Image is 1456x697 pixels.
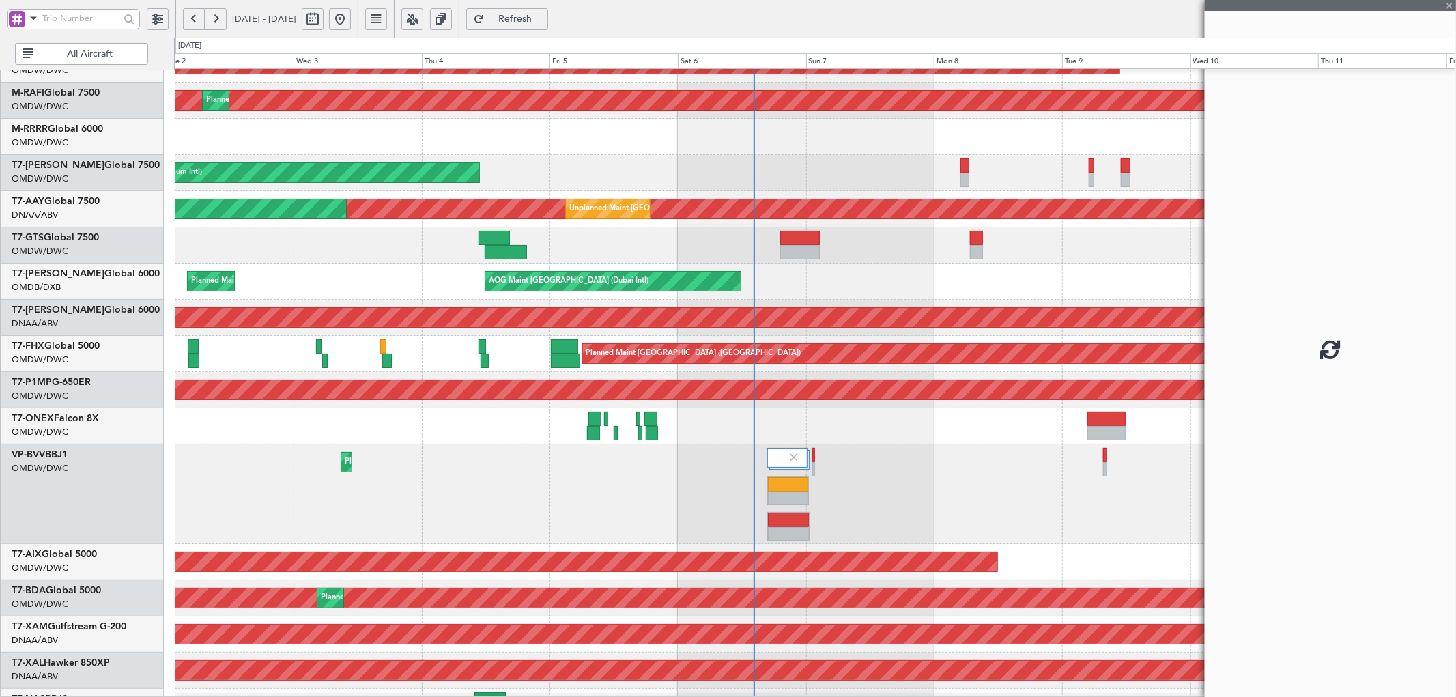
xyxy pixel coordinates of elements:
[15,43,148,65] button: All Aircraft
[487,14,543,24] span: Refresh
[12,88,44,98] span: M-RAFI
[806,53,934,70] div: Sun 7
[12,390,68,402] a: OMDW/DWC
[12,378,91,387] a: T7-P1MPG-650ER
[206,90,341,111] div: Planned Maint Dubai (Al Maktoum Intl)
[345,452,479,472] div: Planned Maint Dubai (Al Maktoum Intl)
[466,8,548,30] button: Refresh
[12,197,100,206] a: T7-AAYGlobal 7500
[12,658,44,668] span: T7-XAL
[12,634,58,646] a: DNAA/ABV
[165,53,294,70] div: Tue 2
[12,245,68,257] a: OMDW/DWC
[12,586,101,595] a: T7-BDAGlobal 5000
[12,450,45,459] span: VP-BVV
[788,451,800,464] img: gray-close.svg
[12,317,58,330] a: DNAA/ABV
[321,588,455,608] div: Planned Maint Dubai (Al Maktoum Intl)
[12,160,104,170] span: T7-[PERSON_NAME]
[12,305,104,315] span: T7-[PERSON_NAME]
[36,49,143,59] span: All Aircraft
[191,271,419,291] div: Planned Maint [GEOGRAPHIC_DATA] ([GEOGRAPHIC_DATA] Intl)
[12,378,52,387] span: T7-P1MP
[12,209,58,221] a: DNAA/ABV
[12,622,126,631] a: T7-XAMGulfstream G-200
[422,53,550,70] div: Thu 4
[294,53,422,70] div: Wed 3
[12,426,68,438] a: OMDW/DWC
[12,269,160,279] a: T7-[PERSON_NAME]Global 6000
[12,88,100,98] a: M-RAFIGlobal 7500
[12,414,99,423] a: T7-ONEXFalcon 8X
[934,53,1062,70] div: Mon 8
[12,160,160,170] a: T7-[PERSON_NAME]Global 7500
[12,622,48,631] span: T7-XAM
[12,124,48,134] span: M-RRRR
[12,562,68,574] a: OMDW/DWC
[569,199,771,219] div: Unplanned Maint [GEOGRAPHIC_DATA] (Al Maktoum Intl)
[42,8,119,29] input: Trip Number
[12,341,100,351] a: T7-FHXGlobal 5000
[12,598,68,610] a: OMDW/DWC
[678,53,806,70] div: Sat 6
[586,343,801,364] div: Planned Maint [GEOGRAPHIC_DATA] ([GEOGRAPHIC_DATA])
[12,670,58,683] a: DNAA/ABV
[12,124,103,134] a: M-RRRRGlobal 6000
[12,137,68,149] a: OMDW/DWC
[1190,53,1319,70] div: Wed 10
[549,53,678,70] div: Fri 5
[12,269,104,279] span: T7-[PERSON_NAME]
[12,100,68,113] a: OMDW/DWC
[232,13,296,25] span: [DATE] - [DATE]
[489,271,648,291] div: AOG Maint [GEOGRAPHIC_DATA] (Dubai Intl)
[12,462,68,474] a: OMDW/DWC
[1318,53,1446,70] div: Thu 11
[12,233,99,242] a: T7-GTSGlobal 7500
[12,64,68,76] a: OMDW/DWC
[12,658,110,668] a: T7-XALHawker 850XP
[12,414,54,423] span: T7-ONEX
[12,305,160,315] a: T7-[PERSON_NAME]Global 6000
[12,586,46,595] span: T7-BDA
[12,173,68,185] a: OMDW/DWC
[12,450,68,459] a: VP-BVVBBJ1
[12,281,61,294] a: OMDB/DXB
[12,341,44,351] span: T7-FHX
[12,550,97,559] a: T7-AIXGlobal 5000
[1062,53,1190,70] div: Tue 9
[12,233,44,242] span: T7-GTS
[178,40,201,52] div: [DATE]
[12,197,44,206] span: T7-AAY
[12,550,42,559] span: T7-AIX
[12,354,68,366] a: OMDW/DWC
